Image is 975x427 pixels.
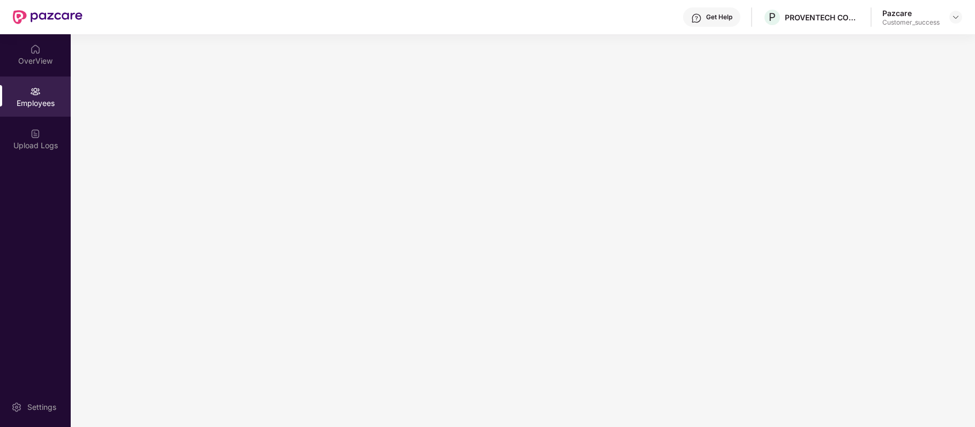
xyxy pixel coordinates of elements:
[882,8,940,18] div: Pazcare
[24,402,59,413] div: Settings
[769,11,776,24] span: P
[691,13,702,24] img: svg+xml;base64,PHN2ZyBpZD0iSGVscC0zMngzMiIgeG1sbnM9Imh0dHA6Ly93d3cudzMub3JnLzIwMDAvc3ZnIiB3aWR0aD...
[785,12,860,22] div: PROVENTECH CONSULTING PRIVATE LIMITED
[951,13,960,21] img: svg+xml;base64,PHN2ZyBpZD0iRHJvcGRvd24tMzJ4MzIiIHhtbG5zPSJodHRwOi8vd3d3LnczLm9yZy8yMDAwL3N2ZyIgd2...
[13,10,82,24] img: New Pazcare Logo
[30,86,41,97] img: svg+xml;base64,PHN2ZyBpZD0iRW1wbG95ZWVzIiB4bWxucz0iaHR0cDovL3d3dy53My5vcmcvMjAwMC9zdmciIHdpZHRoPS...
[30,44,41,55] img: svg+xml;base64,PHN2ZyBpZD0iSG9tZSIgeG1sbnM9Imh0dHA6Ly93d3cudzMub3JnLzIwMDAvc3ZnIiB3aWR0aD0iMjAiIG...
[11,402,22,413] img: svg+xml;base64,PHN2ZyBpZD0iU2V0dGluZy0yMHgyMCIgeG1sbnM9Imh0dHA6Ly93d3cudzMub3JnLzIwMDAvc3ZnIiB3aW...
[30,128,41,139] img: svg+xml;base64,PHN2ZyBpZD0iVXBsb2FkX0xvZ3MiIGRhdGEtbmFtZT0iVXBsb2FkIExvZ3MiIHhtbG5zPSJodHRwOi8vd3...
[882,18,940,27] div: Customer_success
[706,13,732,21] div: Get Help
